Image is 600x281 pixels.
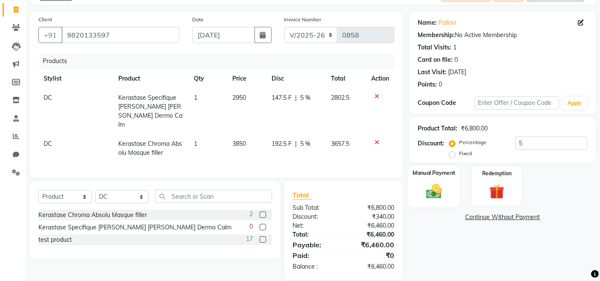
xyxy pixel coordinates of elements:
[38,16,52,23] label: Client
[562,97,587,110] button: Apply
[246,235,253,243] span: 17
[38,223,231,232] div: Kerastase Specifique [PERSON_NAME] [PERSON_NAME] Dermo Calm
[249,222,253,231] span: 0
[38,211,147,220] div: Kerastase Chroma Absolu Masque filler
[343,240,401,250] div: ₹6,460.00
[485,183,509,201] img: _gift.svg
[331,140,349,148] span: 3657.5
[44,140,52,148] span: DC
[286,250,343,261] div: Paid:
[227,69,266,88] th: Price
[343,221,401,230] div: ₹6,460.00
[113,69,189,88] th: Product
[272,93,292,102] span: 147.5 F
[331,94,349,101] span: 2802.5
[155,190,272,203] input: Search or Scan
[286,262,343,271] div: Balance :
[418,55,453,64] div: Card on file:
[474,96,559,110] input: Enter Offer / Coupon Code
[418,139,444,148] div: Discount:
[343,212,401,221] div: ₹340.00
[343,262,401,271] div: ₹6,460.00
[413,169,456,177] label: Manual Payment
[39,53,401,69] div: Products
[343,203,401,212] div: ₹6,800.00
[482,170,512,177] label: Redemption
[286,212,343,221] div: Discount:
[439,80,442,89] div: 0
[44,94,52,101] span: DC
[459,150,472,157] label: Fixed
[421,182,447,200] img: _cash.svg
[38,27,62,43] button: +91
[418,31,455,40] div: Membership:
[343,230,401,239] div: ₹6,460.00
[194,140,197,148] span: 1
[38,69,113,88] th: Stylist
[286,203,343,212] div: Sub Total:
[232,140,246,148] span: 3850
[343,250,401,261] div: ₹0
[418,31,587,40] div: No Active Membership
[366,69,394,88] th: Action
[266,69,326,88] th: Disc
[286,230,343,239] div: Total:
[249,210,253,219] span: 2
[439,18,456,27] a: Pallavi
[459,139,486,146] label: Percentage
[300,93,310,102] span: 5 %
[286,240,343,250] div: Payable:
[286,221,343,230] div: Net:
[194,94,197,101] span: 1
[448,68,466,77] div: [DATE]
[326,69,366,88] th: Total
[232,94,246,101] span: 2950
[454,55,458,64] div: 0
[284,16,322,23] label: Invoice Number
[118,94,182,128] span: Kerastase Specifique [PERSON_NAME] [PERSON_NAME] Dermo Calm
[418,68,446,77] div: Last Visit:
[189,69,227,88] th: Qty
[411,213,594,222] a: Continue Without Payment
[418,98,474,107] div: Coupon Code
[418,43,451,52] div: Total Visits:
[418,18,437,27] div: Name:
[461,124,488,133] div: ₹6,800.00
[300,139,310,148] span: 5 %
[418,80,437,89] div: Points:
[453,43,457,52] div: 1
[118,140,182,156] span: Kerastase Chroma Absolu Masque filler
[293,191,312,200] span: Total
[61,27,179,43] input: Search by Name/Mobile/Email/Code
[272,139,292,148] span: 192.5 F
[295,93,297,102] span: |
[295,139,297,148] span: |
[192,16,204,23] label: Date
[418,124,457,133] div: Product Total:
[38,235,72,244] div: test product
